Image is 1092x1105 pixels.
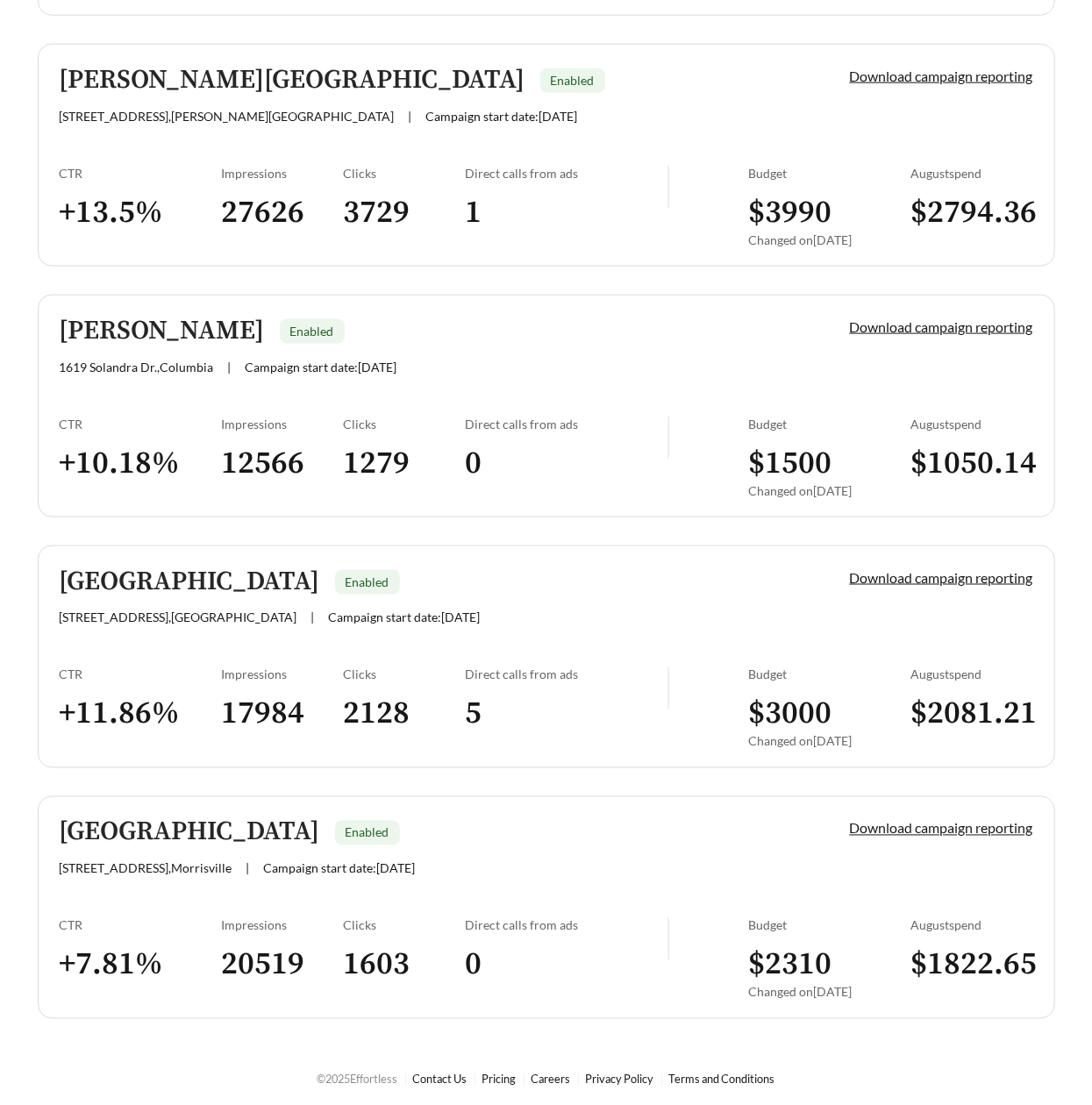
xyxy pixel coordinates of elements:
h3: 0 [465,945,667,985]
a: [PERSON_NAME]Enabled1619 Solandra Dr.,Columbia|Campaign start date:[DATE]Download campaign report... [38,295,1055,517]
div: CTR [60,918,222,933]
a: Download campaign reporting [850,68,1033,84]
span: | [246,861,250,876]
h3: 12566 [222,444,344,483]
h3: + 11.86 % [60,695,222,734]
h3: $ 1822.65 [911,945,1033,985]
span: Enabled [346,574,389,589]
div: Budget [749,918,911,933]
div: Changed on [DATE] [749,483,911,498]
h3: 0 [465,444,667,483]
div: August spend [911,918,1033,933]
span: 1619 Solandra Dr. , Columbia [60,360,214,374]
h5: [PERSON_NAME][GEOGRAPHIC_DATA] [60,66,525,95]
div: Changed on [DATE] [749,734,911,749]
a: Download campaign reporting [850,318,1033,335]
h3: 1 [465,193,667,232]
span: Campaign start date: [DATE] [246,360,397,374]
img: line [667,667,669,709]
div: Budget [749,166,911,181]
span: Enabled [346,825,389,840]
a: [GEOGRAPHIC_DATA]Enabled[STREET_ADDRESS],Morrisville|Campaign start date:[DATE]Download campaign ... [38,796,1055,1019]
h3: 1603 [343,945,465,985]
div: Impressions [222,166,344,181]
a: [PERSON_NAME][GEOGRAPHIC_DATA]Enabled[STREET_ADDRESS],[PERSON_NAME][GEOGRAPHIC_DATA]|Campaign sta... [38,44,1055,267]
div: CTR [60,417,222,431]
div: August spend [911,417,1033,431]
a: Privacy Policy [586,1073,654,1087]
h5: [GEOGRAPHIC_DATA] [60,567,320,596]
h3: 1279 [343,444,465,483]
a: Download campaign reporting [850,820,1033,837]
h3: $ 2081.21 [911,695,1033,734]
div: Direct calls from ads [465,417,667,431]
img: line [667,417,669,459]
div: Clicks [343,667,465,682]
h3: $ 1050.14 [911,444,1033,483]
div: Changed on [DATE] [749,232,911,247]
span: | [311,610,315,625]
div: Impressions [222,417,344,431]
a: Contact Us [413,1073,467,1087]
h3: $ 2310 [749,945,911,985]
a: Terms and Conditions [669,1073,775,1087]
span: [STREET_ADDRESS] , Morrisville [60,861,232,876]
div: CTR [60,667,222,682]
div: Clicks [343,166,465,181]
h3: 3729 [343,193,465,232]
span: | [228,360,232,374]
h3: $ 2794.36 [911,193,1033,232]
h3: + 7.81 % [60,945,222,985]
span: [STREET_ADDRESS] , [GEOGRAPHIC_DATA] [60,610,297,625]
span: | [409,109,412,124]
a: Pricing [482,1073,517,1087]
h3: + 10.18 % [60,444,222,483]
h5: [PERSON_NAME] [60,317,265,346]
h3: + 13.5 % [60,193,222,232]
span: Campaign start date: [DATE] [264,861,416,876]
h3: $ 3990 [749,193,911,232]
div: Impressions [222,918,344,933]
h3: 2128 [343,695,465,734]
span: [STREET_ADDRESS] , [PERSON_NAME][GEOGRAPHIC_DATA] [60,109,395,124]
h3: 17984 [222,695,344,734]
h3: 20519 [222,945,344,985]
div: Clicks [343,417,465,431]
div: Budget [749,667,911,682]
a: Careers [532,1073,571,1087]
span: Enabled [290,324,334,339]
div: Budget [749,417,911,431]
div: Clicks [343,918,465,933]
div: August spend [911,166,1033,181]
span: © 2025 Effortless [318,1073,398,1087]
span: Enabled [551,73,595,88]
div: Impressions [222,667,344,682]
div: Changed on [DATE] [749,985,911,1000]
h3: 27626 [222,193,344,232]
img: line [667,166,669,208]
div: CTR [60,166,222,181]
div: Direct calls from ads [465,918,667,933]
h3: $ 1500 [749,444,911,483]
h5: [GEOGRAPHIC_DATA] [60,818,320,847]
div: Direct calls from ads [465,166,667,181]
h3: $ 3000 [749,695,911,734]
a: Download campaign reporting [850,569,1033,586]
div: Direct calls from ads [465,667,667,682]
img: line [667,918,669,960]
h3: 5 [465,695,667,734]
a: [GEOGRAPHIC_DATA]Enabled[STREET_ADDRESS],[GEOGRAPHIC_DATA]|Campaign start date:[DATE]Download cam... [38,545,1055,768]
span: Campaign start date: [DATE] [329,610,481,625]
div: August spend [911,667,1033,682]
span: Campaign start date: [DATE] [426,109,578,124]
